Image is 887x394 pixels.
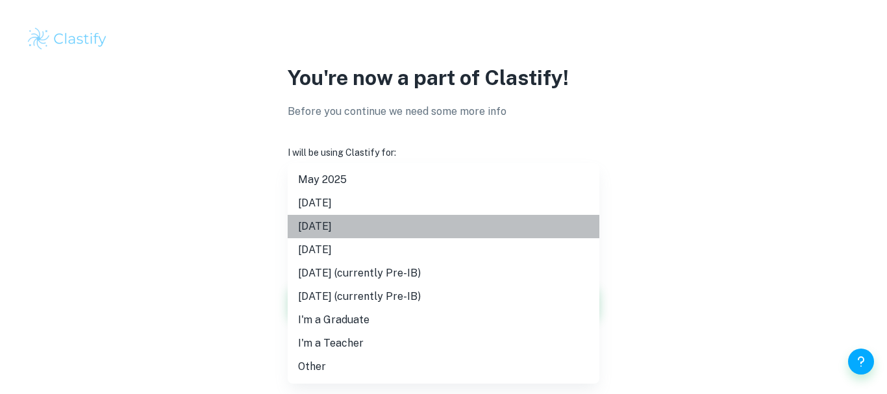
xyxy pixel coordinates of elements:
li: [DATE] [288,215,599,238]
li: [DATE] [288,191,599,215]
li: [DATE] (currently Pre-IB) [288,262,599,285]
li: [DATE] [288,238,599,262]
li: May 2025 [288,168,599,191]
li: Other [288,355,599,378]
li: [DATE] (currently Pre-IB) [288,285,599,308]
li: I'm a Teacher [288,332,599,355]
li: I'm a Graduate [288,308,599,332]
